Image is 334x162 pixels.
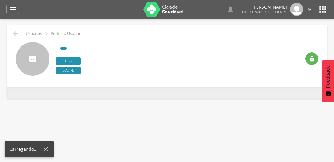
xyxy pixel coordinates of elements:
[227,3,234,16] a: 
[51,31,81,36] p: Perfil do Usuário
[56,67,81,74] span: Equipe
[318,4,328,14] i: 
[322,60,334,102] button: Feedback - Mostrar pesquisa
[6,5,19,14] a: 
[12,30,20,37] i: Voltar
[9,6,16,13] i: 
[242,10,287,14] span: Coordenador de Endemias
[26,31,42,36] p: Usuários
[306,6,313,13] i: 
[43,30,50,37] i: 
[306,3,313,16] a: 
[305,52,318,65] div: Resetar senha
[242,5,287,9] p: [PERSON_NAME]
[325,66,331,88] span: Feedback
[309,56,315,62] i: 
[227,6,234,13] i: 
[56,57,81,65] span: Ubs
